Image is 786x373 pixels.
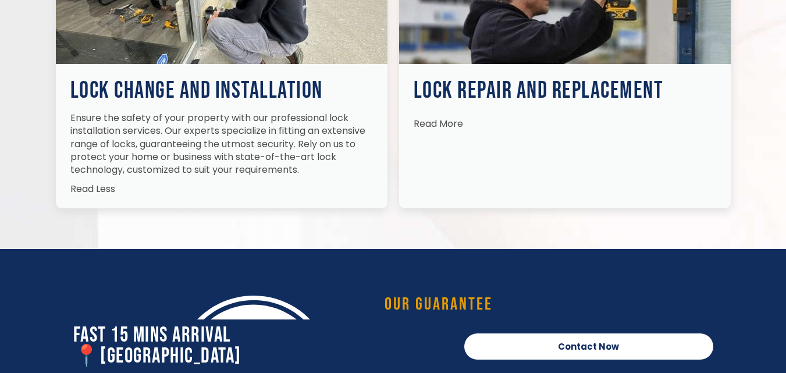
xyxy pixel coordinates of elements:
a: Contact Now [464,333,713,360]
span: Read Less [70,182,115,196]
h2: Fast 15 Mins Arrival 📍[GEOGRAPHIC_DATA] [73,325,453,367]
p: Ensure the safety of your property with our professional lock installation services. Our experts ... [70,112,373,177]
h3: Our guarantee [385,296,702,313]
span: Read More [414,117,463,130]
h3: Lock Repair and Replacement [414,79,716,102]
span: Contact Now [558,342,619,351]
h3: Lock Change and Installation [70,79,373,102]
